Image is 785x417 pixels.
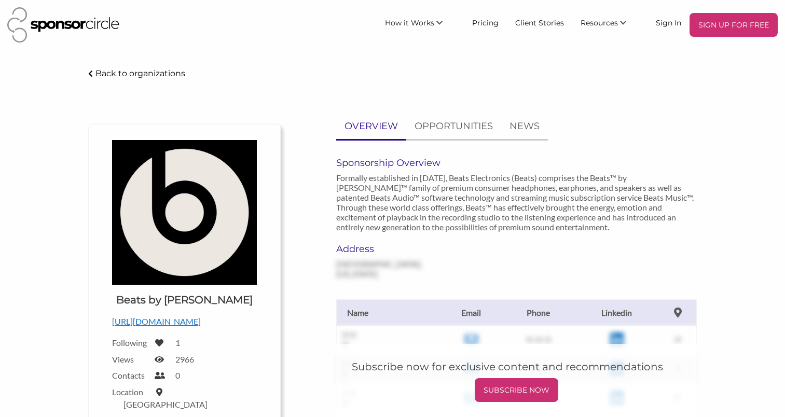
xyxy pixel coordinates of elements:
p: Formally established in [DATE], Beats Electronics (Beats) comprises the Beats™ by [PERSON_NAME]™ ... [336,173,697,232]
h6: Sponsorship Overview [336,157,697,169]
li: How it Works [377,13,464,37]
h1: Beats by [PERSON_NAME] [116,293,253,307]
label: Views [112,354,148,364]
label: Location [112,387,148,397]
img: Beats by Dr. Dre Logo [112,140,257,285]
h5: Subscribe now for exclusive content and recommendations [352,359,681,374]
label: 1 [175,338,180,347]
label: 2966 [175,354,194,364]
label: Contacts [112,370,148,380]
label: [GEOGRAPHIC_DATA] [123,399,208,409]
label: Following [112,338,148,347]
a: Client Stories [507,13,572,32]
label: 0 [175,370,180,380]
img: Sponsor Circle Logo [7,7,119,43]
a: SUBSCRIBE NOW [352,378,681,402]
span: Resources [581,18,618,27]
p: Back to organizations [95,68,185,78]
a: Pricing [464,13,507,32]
p: OPPORTUNITIES [415,119,493,134]
th: Linkedin [575,299,659,326]
th: Email [440,299,502,326]
th: Phone [502,299,575,326]
span: How it Works [385,18,434,27]
p: SIGN UP FOR FREE [694,17,774,33]
th: Name [337,299,440,326]
li: Resources [572,13,648,37]
a: Sign In [648,13,690,32]
h6: Address [336,243,446,255]
p: NEWS [509,119,540,134]
p: OVERVIEW [345,119,398,134]
p: [URL][DOMAIN_NAME] [112,315,257,328]
p: SUBSCRIBE NOW [479,382,554,398]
